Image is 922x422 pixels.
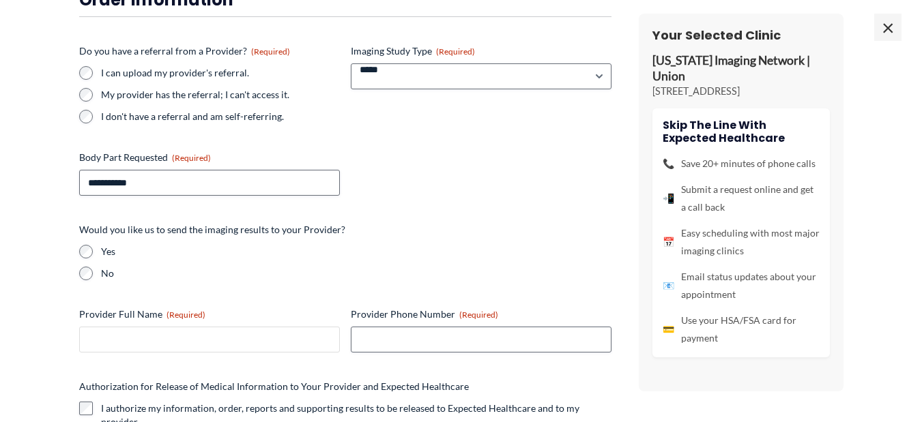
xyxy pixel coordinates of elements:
span: 📧 [663,277,674,295]
li: Submit a request online and get a call back [663,181,820,216]
span: 📞 [663,155,674,172]
legend: Authorization for Release of Medical Information to Your Provider and Expected Healthcare [79,380,469,393]
label: Yes [101,245,611,258]
span: 📅 [663,233,674,251]
span: (Required) [436,46,475,57]
li: Easy scheduling with most major imaging clinics [663,224,820,260]
legend: Would you like us to send the imaging results to your Provider? [79,223,345,237]
span: 📲 [663,190,674,207]
label: Body Part Requested [79,151,340,164]
label: My provider has the referral; I can't access it. [101,88,340,102]
label: I can upload my provider's referral. [101,66,340,80]
li: Use your HSA/FSA card for payment [663,312,820,347]
legend: Do you have a referral from a Provider? [79,44,290,58]
span: (Required) [251,46,290,57]
label: Provider Full Name [79,307,340,321]
span: (Required) [459,310,498,320]
p: [STREET_ADDRESS] [652,85,830,98]
label: No [101,267,611,280]
span: 💳 [663,320,674,338]
span: (Required) [167,310,205,320]
label: Provider Phone Number [351,307,611,321]
li: Email status updates about your appointment [663,268,820,303]
span: × [874,14,902,41]
label: I don't have a referral and am self-referring. [101,110,340,123]
label: Imaging Study Type [351,44,611,58]
li: Save 20+ minutes of phone calls [663,155,820,172]
span: (Required) [172,153,211,163]
h4: Skip the line with Expected Healthcare [663,119,820,145]
p: [US_STATE] Imaging Network | Union [652,53,830,85]
h3: Your Selected Clinic [652,27,830,43]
